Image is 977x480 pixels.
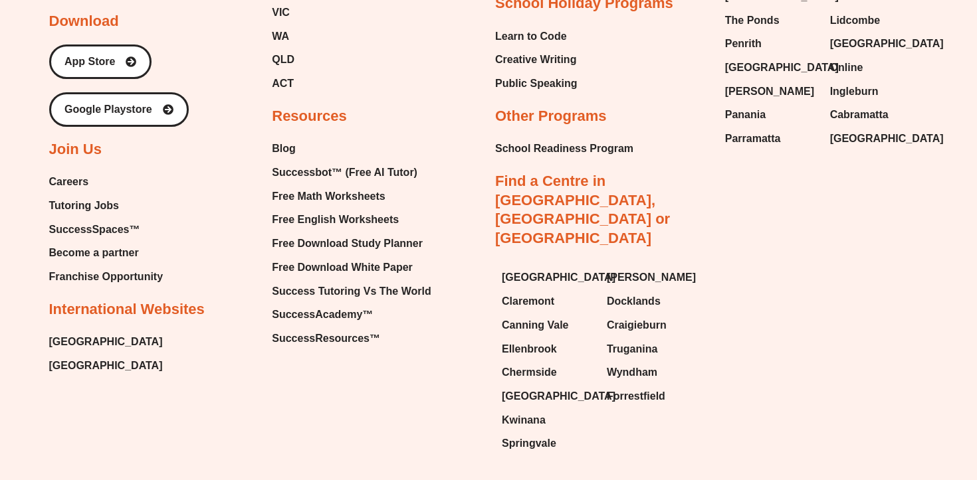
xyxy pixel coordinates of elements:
[502,268,615,287] span: [GEOGRAPHIC_DATA]
[272,305,373,325] span: SuccessAcademy™
[830,82,922,102] a: Ingleburn
[272,27,289,46] span: WA
[272,50,294,70] span: QLD
[272,139,296,159] span: Blog
[725,129,781,149] span: Parramatta
[502,291,554,311] span: Claremont
[725,58,839,78] span: [GEOGRAPHIC_DATA]
[502,410,546,430] span: Kwinana
[49,300,205,319] h2: International Websites
[502,291,594,311] a: Claremont
[49,44,152,79] a: App Store
[272,3,385,23] a: VIC
[607,386,699,406] a: Forrestfield
[502,339,594,359] a: Ellenbrook
[502,410,594,430] a: Kwinana
[725,82,817,102] a: [PERSON_NAME]
[725,11,780,31] span: The Ponds
[725,58,817,78] a: [GEOGRAPHIC_DATA]
[49,92,189,127] a: Google Playstore
[272,27,385,46] a: WA
[830,129,922,149] a: [GEOGRAPHIC_DATA]
[749,330,977,480] iframe: Chat Widget
[725,105,817,125] a: Panania
[607,339,657,359] span: Truganina
[502,434,594,453] a: Springvale
[272,139,431,159] a: Blog
[830,58,863,78] span: Online
[495,173,670,246] a: Find a Centre in [GEOGRAPHIC_DATA], [GEOGRAPHIC_DATA] or [GEOGRAPHIC_DATA]
[502,315,568,335] span: Canning Vale
[830,34,944,54] span: [GEOGRAPHIC_DATA]
[49,172,163,192] a: Careers
[49,12,119,31] h2: Download
[49,332,163,352] a: [GEOGRAPHIC_DATA]
[830,11,881,31] span: Lidcombe
[49,196,163,216] a: Tutoring Jobs
[607,291,661,311] span: Docklands
[502,268,594,287] a: [GEOGRAPHIC_DATA]
[607,362,657,382] span: Wyndham
[830,11,922,31] a: Lidcombe
[49,172,89,192] span: Careers
[49,243,139,263] span: Become a partner
[272,210,431,230] a: Free English Worksheets
[607,362,699,382] a: Wyndham
[725,11,817,31] a: The Ponds
[272,258,431,278] a: Free Download White Paper
[502,386,615,406] span: [GEOGRAPHIC_DATA]
[272,329,380,349] span: SuccessResources™
[725,34,762,54] span: Penrith
[502,362,594,382] a: Chermside
[272,187,385,206] span: Free Math Worksheets
[495,50,576,70] span: Creative Writing
[830,105,889,125] span: Cabramatta
[830,105,922,125] a: Cabramatta
[495,107,607,126] h2: Other Programs
[502,362,557,382] span: Chermside
[272,187,431,206] a: Free Math Worksheets
[725,105,766,125] span: Panania
[607,339,699,359] a: Truganina
[272,107,347,126] h2: Resources
[49,220,163,240] a: SuccessSpaces™
[272,3,290,23] span: VIC
[272,305,431,325] a: SuccessAcademy™
[49,220,140,240] span: SuccessSpaces™
[830,82,879,102] span: Ingleburn
[607,268,696,287] span: [PERSON_NAME]
[495,139,633,159] a: School Readiness Program
[495,27,567,46] span: Learn to Code
[49,243,163,263] a: Become a partner
[607,268,699,287] a: [PERSON_NAME]
[495,27,578,46] a: Learn to Code
[725,82,814,102] span: [PERSON_NAME]
[272,234,423,254] span: Free Download Study Planner
[502,434,556,453] span: Springvale
[272,163,431,183] a: Successbot™ (Free AI Tutor)
[49,196,119,216] span: Tutoring Jobs
[49,267,163,287] a: Franchise Opportunity
[64,104,152,115] span: Google Playstore
[49,140,102,159] h2: Join Us
[830,129,944,149] span: [GEOGRAPHIC_DATA]
[64,56,115,67] span: App Store
[502,386,594,406] a: [GEOGRAPHIC_DATA]
[272,74,385,94] a: ACT
[49,356,163,376] a: [GEOGRAPHIC_DATA]
[830,58,922,78] a: Online
[272,210,399,230] span: Free English Worksheets
[495,50,578,70] a: Creative Writing
[502,315,594,335] a: Canning Vale
[607,291,699,311] a: Docklands
[830,34,922,54] a: [GEOGRAPHIC_DATA]
[272,281,431,301] a: Success Tutoring Vs The World
[502,339,557,359] span: Ellenbrook
[607,386,665,406] span: Forrestfield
